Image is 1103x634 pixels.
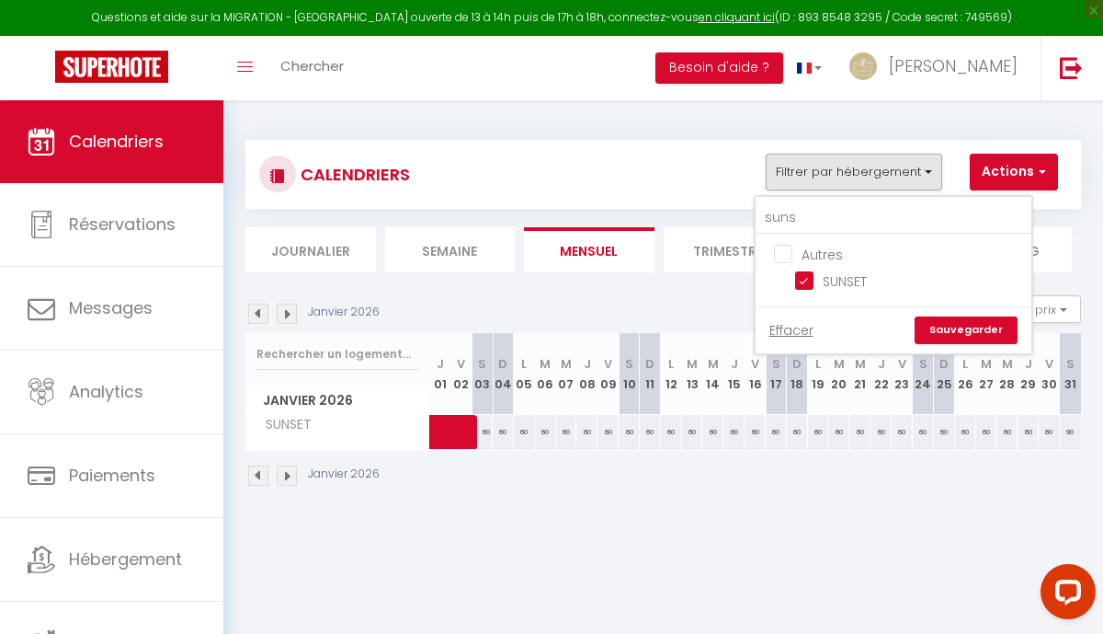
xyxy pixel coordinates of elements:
[640,333,661,415] th: 11
[308,466,380,483] p: Janvier 2026
[870,333,892,415] th: 22
[996,415,1018,449] div: 60
[808,415,829,449] div: 60
[766,333,787,415] th: 17
[664,227,794,272] li: Trimestre
[69,213,176,236] span: Réservations
[576,415,597,449] div: 60
[915,317,1018,344] a: Sauvegarder
[829,333,850,415] th: 20
[878,355,885,373] abbr: J
[751,355,759,373] abbr: V
[731,355,738,373] abbr: J
[640,415,661,449] div: 60
[889,54,1018,77] span: [PERSON_NAME]
[556,415,577,449] div: 60
[576,333,597,415] th: 08
[296,154,410,195] h3: CALENDRIERS
[597,333,619,415] th: 09
[687,355,698,373] abbr: M
[245,227,376,272] li: Journalier
[682,333,703,415] th: 13
[723,415,745,449] div: 60
[996,333,1018,415] th: 28
[745,415,766,449] div: 60
[472,333,493,415] th: 03
[457,355,465,373] abbr: V
[69,380,143,403] span: Analytics
[939,355,949,373] abbr: D
[981,355,992,373] abbr: M
[604,355,612,373] abbr: V
[870,415,892,449] div: 60
[69,548,182,571] span: Hébergement
[498,355,507,373] abbr: D
[514,333,535,415] th: 05
[661,415,682,449] div: 60
[267,36,358,100] a: Chercher
[849,333,870,415] th: 21
[1025,355,1032,373] abbr: J
[1045,355,1053,373] abbr: V
[792,355,802,373] abbr: D
[723,333,745,415] th: 15
[766,154,942,190] button: Filtrer par hébergement
[246,387,429,414] span: Janvier 2026
[1018,333,1039,415] th: 29
[962,355,968,373] abbr: L
[280,56,344,75] span: Chercher
[385,227,516,272] li: Semaine
[815,355,821,373] abbr: L
[1018,415,1039,449] div: 60
[540,355,551,373] abbr: M
[892,333,913,415] th: 23
[913,333,934,415] th: 24
[836,36,1040,100] a: ... [PERSON_NAME]
[524,227,654,272] li: Mensuel
[535,415,556,449] div: 60
[787,415,808,449] div: 60
[249,415,318,435] span: SUNSET
[308,304,380,321] p: Janvier 2026
[55,51,168,83] img: Super Booking
[849,52,877,80] img: ...
[437,355,444,373] abbr: J
[808,333,829,415] th: 19
[256,338,419,371] input: Rechercher un logement...
[478,355,486,373] abbr: S
[619,333,640,415] th: 10
[702,415,723,449] div: 60
[493,333,514,415] th: 04
[1039,333,1060,415] th: 30
[1060,333,1081,415] th: 31
[766,415,787,449] div: 60
[584,355,591,373] abbr: J
[745,333,766,415] th: 16
[955,333,976,415] th: 26
[892,415,913,449] div: 60
[645,355,654,373] abbr: D
[772,355,780,373] abbr: S
[619,415,640,449] div: 60
[561,355,572,373] abbr: M
[1066,355,1075,373] abbr: S
[754,195,1033,355] div: Filtrer par hébergement
[756,202,1031,235] input: Rechercher un logement...
[955,415,976,449] div: 60
[69,464,155,487] span: Paiements
[970,154,1058,190] button: Actions
[625,355,633,373] abbr: S
[69,296,153,319] span: Messages
[682,415,703,449] div: 60
[1039,415,1060,449] div: 60
[934,415,955,449] div: 60
[655,52,783,84] button: Besoin d'aide ?
[849,415,870,449] div: 60
[535,333,556,415] th: 06
[1060,415,1081,449] div: 90
[787,333,808,415] th: 18
[829,415,850,449] div: 60
[450,333,472,415] th: 02
[702,333,723,415] th: 14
